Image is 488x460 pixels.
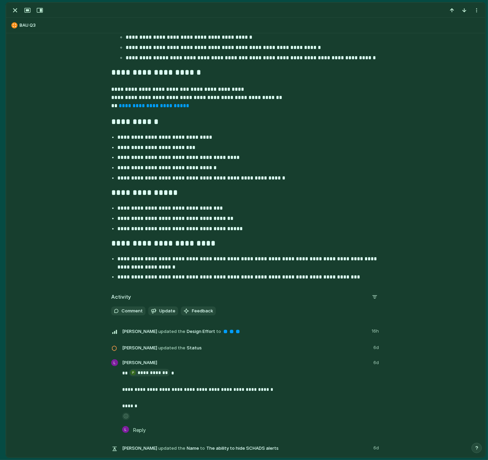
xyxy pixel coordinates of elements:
[122,328,157,335] span: [PERSON_NAME]
[159,328,186,335] span: updated the
[159,445,186,452] span: updated the
[372,326,380,335] span: 16h
[20,22,482,29] span: BAU Q3
[373,343,380,351] span: 6d
[200,445,205,452] span: to
[9,20,482,31] button: BAU Q3
[122,345,157,351] span: [PERSON_NAME]
[111,307,146,315] button: Comment
[192,308,213,314] span: Feedback
[122,343,369,352] span: Status
[111,293,131,301] h2: Activity
[122,326,368,336] span: Design Effort
[181,307,216,315] button: Feedback
[133,426,146,434] span: Reply
[122,445,157,452] span: [PERSON_NAME]
[122,359,157,366] span: [PERSON_NAME]
[121,308,143,314] span: Comment
[122,443,369,453] span: Name The ability to hide SCHADS alerts
[148,307,178,315] button: Update
[373,359,380,368] span: 6d
[373,443,380,451] span: 6d
[159,308,175,314] span: Update
[217,328,221,335] span: to
[159,345,186,351] span: updated the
